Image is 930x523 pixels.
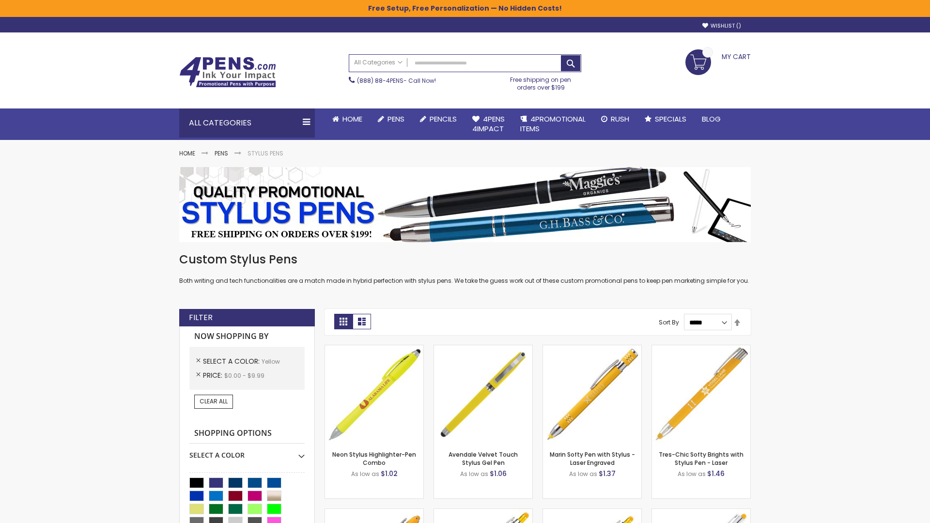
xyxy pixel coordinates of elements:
[203,370,224,380] span: Price
[434,345,532,444] img: Avendale Velvet Touch Stylus Gel Pen-Yellow
[370,108,412,130] a: Pens
[694,108,728,130] a: Blog
[332,450,416,466] a: Neon Stylus Highlighter-Pen Combo
[652,508,750,517] a: Tres-Chic Softy with Stylus Top Pen - ColorJet-Yellow
[325,345,423,444] img: Neon Stylus Highlighter-Pen Combo-Yellow
[179,57,276,88] img: 4Pens Custom Pens and Promotional Products
[637,108,694,130] a: Specials
[200,397,228,405] span: Clear All
[702,22,741,30] a: Wishlist
[512,108,593,140] a: 4PROMOTIONALITEMS
[351,470,379,478] span: As low as
[543,345,641,444] img: Marin Softy Pen with Stylus - Laser Engraved-Yellow
[189,312,213,323] strong: Filter
[611,114,629,124] span: Rush
[179,149,195,157] a: Home
[465,108,512,140] a: 4Pens4impact
[189,326,305,347] strong: Now Shopping by
[215,149,228,157] a: Pens
[659,318,679,326] label: Sort By
[357,77,436,85] span: - Call Now!
[248,149,283,157] strong: Stylus Pens
[357,77,403,85] a: (888) 88-4PENS
[325,508,423,517] a: Ellipse Softy Brights with Stylus Pen - Laser-Yellow
[354,59,403,66] span: All Categories
[224,371,264,380] span: $0.00 - $9.99
[543,345,641,353] a: Marin Softy Pen with Stylus - Laser Engraved-Yellow
[189,423,305,444] strong: Shopping Options
[179,252,751,285] div: Both writing and tech functionalities are a match made in hybrid perfection with stylus pens. We ...
[707,469,725,478] span: $1.46
[569,470,597,478] span: As low as
[550,450,635,466] a: Marin Softy Pen with Stylus - Laser Engraved
[472,114,505,134] span: 4Pens 4impact
[449,450,518,466] a: Avendale Velvet Touch Stylus Gel Pen
[434,508,532,517] a: Phoenix Softy Brights with Stylus Pen - Laser-Yellow
[520,114,586,134] span: 4PROMOTIONAL ITEMS
[659,450,744,466] a: Tres-Chic Softy Brights with Stylus Pen - Laser
[179,167,751,242] img: Stylus Pens
[412,108,465,130] a: Pencils
[678,470,706,478] span: As low as
[430,114,457,124] span: Pencils
[189,444,305,460] div: Select A Color
[387,114,404,124] span: Pens
[599,469,616,478] span: $1.37
[543,508,641,517] a: Phoenix Softy Brights Gel with Stylus Pen - Laser-Yellow
[349,55,407,71] a: All Categories
[342,114,362,124] span: Home
[655,114,686,124] span: Specials
[500,72,582,92] div: Free shipping on pen orders over $199
[203,356,262,366] span: Select A Color
[381,469,398,478] span: $1.02
[325,345,423,353] a: Neon Stylus Highlighter-Pen Combo-Yellow
[460,470,488,478] span: As low as
[325,108,370,130] a: Home
[652,345,750,444] img: Tres-Chic Softy Brights with Stylus Pen - Laser-Yellow
[702,114,721,124] span: Blog
[652,345,750,353] a: Tres-Chic Softy Brights with Stylus Pen - Laser-Yellow
[593,108,637,130] a: Rush
[334,314,353,329] strong: Grid
[179,108,315,138] div: All Categories
[262,357,280,366] span: Yellow
[194,395,233,408] a: Clear All
[434,345,532,353] a: Avendale Velvet Touch Stylus Gel Pen-Yellow
[179,252,751,267] h1: Custom Stylus Pens
[490,469,507,478] span: $1.06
